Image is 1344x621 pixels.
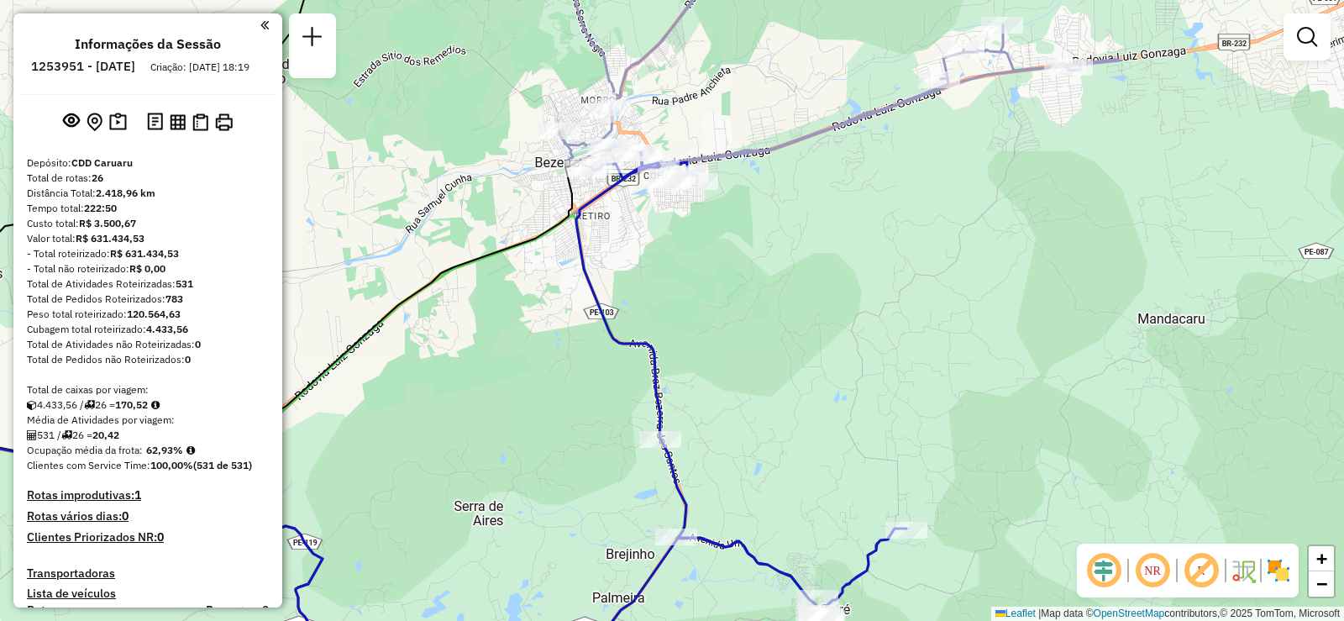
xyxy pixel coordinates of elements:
[1084,550,1124,591] span: Ocultar deslocamento
[144,109,166,135] button: Logs desbloquear sessão
[27,488,269,503] h4: Rotas improdutivas:
[115,398,148,411] strong: 170,52
[92,429,119,441] strong: 20,42
[27,509,269,524] h4: Rotas vários dias:
[27,459,150,471] span: Clientes com Service Time:
[27,400,37,410] i: Cubagem total roteirizado
[27,430,37,440] i: Total de Atividades
[150,459,193,471] strong: 100,00%
[27,307,269,322] div: Peso total roteirizado:
[84,202,117,214] strong: 222:50
[1309,571,1334,597] a: Zoom out
[27,444,143,456] span: Ocupação média da frota:
[27,413,269,428] div: Média de Atividades por viagem:
[76,232,144,245] strong: R$ 631.434,53
[27,201,269,216] div: Tempo total:
[27,566,269,581] h4: Transportadoras
[60,108,83,135] button: Exibir sessão original
[146,323,188,335] strong: 4.433,56
[27,530,269,545] h4: Clientes Priorizados NR:
[206,603,269,618] h4: Recargas: 0
[176,277,193,290] strong: 531
[260,15,269,34] a: Clique aqui para minimizar o painel
[71,156,133,169] strong: CDD Caruaru
[27,216,269,231] div: Custo total:
[27,186,269,201] div: Distância Total:
[27,155,269,171] div: Depósito:
[92,171,103,184] strong: 26
[185,353,191,366] strong: 0
[151,400,160,410] i: Meta Caixas/viagem: 156,78 Diferença: 13,74
[212,110,236,134] button: Imprimir Rotas
[129,262,165,275] strong: R$ 0,00
[27,261,269,276] div: - Total não roteirizado:
[1038,608,1041,619] span: |
[31,59,135,74] h6: 1253951 - [DATE]
[1309,546,1334,571] a: Zoom in
[1230,557,1257,584] img: Fluxo de ruas
[146,444,183,456] strong: 62,93%
[1290,20,1324,54] a: Exibir filtros
[296,20,329,58] a: Nova sessão e pesquisa
[189,110,212,134] button: Visualizar Romaneio
[127,308,181,320] strong: 120.564,63
[27,603,58,618] a: Rotas
[110,247,179,260] strong: R$ 631.434,53
[27,322,269,337] div: Cubagem total roteirizado:
[27,397,269,413] div: 4.433,56 / 26 =
[166,110,189,133] button: Visualizar relatório de Roteirização
[84,400,95,410] i: Total de rotas
[83,109,106,135] button: Centralizar mapa no depósito ou ponto de apoio
[61,430,72,440] i: Total de rotas
[1181,550,1221,591] span: Exibir rótulo
[995,608,1036,619] a: Leaflet
[144,60,256,75] div: Criação: [DATE] 18:19
[157,529,164,545] strong: 0
[27,337,269,352] div: Total de Atividades não Roteirizadas:
[1316,573,1327,594] span: −
[195,338,201,350] strong: 0
[27,246,269,261] div: - Total roteirizado:
[134,487,141,503] strong: 1
[27,231,269,246] div: Valor total:
[1094,608,1165,619] a: OpenStreetMap
[991,607,1344,621] div: Map data © contributors,© 2025 TomTom, Microsoft
[27,428,269,443] div: 531 / 26 =
[27,292,269,307] div: Total de Pedidos Roteirizados:
[186,445,195,455] em: Média calculada utilizando a maior ocupação (%Peso ou %Cubagem) de cada rota da sessão. Rotas cro...
[75,36,221,52] h4: Informações da Sessão
[106,109,130,135] button: Painel de Sugestão
[1132,550,1173,591] span: Ocultar NR
[27,171,269,186] div: Total de rotas:
[27,382,269,397] div: Total de caixas por viagem:
[1316,548,1327,569] span: +
[27,276,269,292] div: Total de Atividades Roteirizadas:
[79,217,136,229] strong: R$ 3.500,67
[165,292,183,305] strong: 783
[96,187,155,199] strong: 2.418,96 km
[1265,557,1292,584] img: Exibir/Ocultar setores
[27,587,269,601] h4: Lista de veículos
[27,352,269,367] div: Total de Pedidos não Roteirizados:
[193,459,252,471] strong: (531 de 531)
[122,508,129,524] strong: 0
